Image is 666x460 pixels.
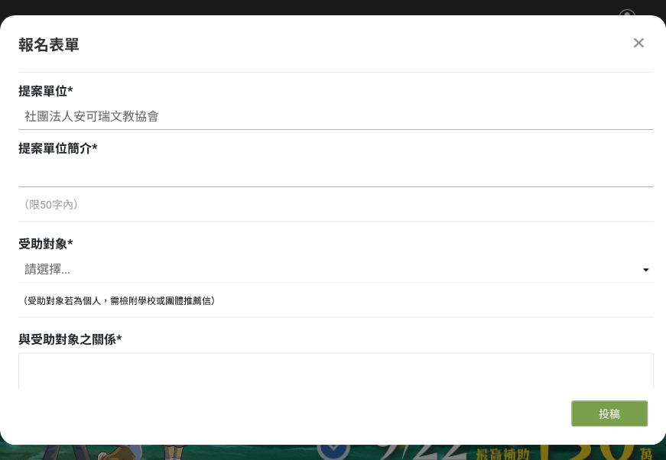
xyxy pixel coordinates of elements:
[18,197,654,213] p: （限50字內）
[599,408,620,420] span: 投稿
[18,332,116,347] span: 與受助對象之關係
[18,237,67,251] span: 受助對象
[18,84,67,99] span: 提案單位
[18,141,92,156] span: 提案單位簡介
[18,296,220,306] span: （受助對象若為個人，需檢附學校或團體推薦信）
[18,36,80,54] span: 報名表單
[571,400,648,426] button: 投稿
